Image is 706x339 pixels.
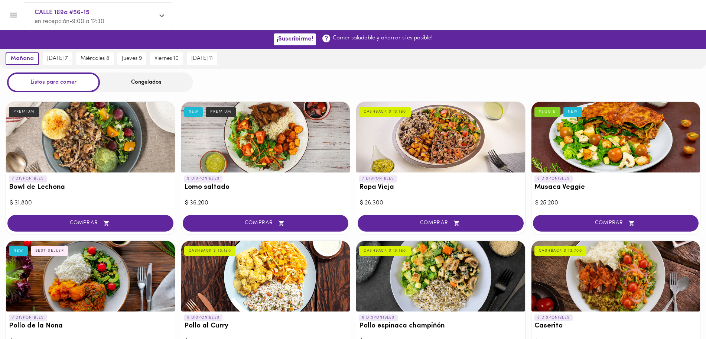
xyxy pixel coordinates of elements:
[534,246,587,256] div: CASHBACK $ 13.700
[274,33,316,45] button: ¡Suscribirme!
[367,220,514,226] span: COMPRAR
[206,107,236,117] div: PREMIUM
[359,314,398,321] p: 6 DISPONIBLES
[534,322,697,330] h3: Caserito
[359,322,522,330] h3: Pollo espinaca champiñón
[531,102,700,172] div: Musaca Veggie
[10,199,171,207] div: $ 31.800
[154,55,179,62] span: viernes 10
[535,199,697,207] div: $ 25.200
[359,246,411,256] div: CASHBACK $ 13.150
[531,241,700,311] div: Caserito
[184,246,236,256] div: CASHBACK $ 13.150
[184,314,223,321] p: 8 DISPONIBLES
[360,199,521,207] div: $ 26.300
[185,199,347,207] div: $ 36.200
[542,220,690,226] span: COMPRAR
[563,107,582,117] div: NEW
[184,184,347,191] h3: Lomo saltado
[534,107,560,117] div: VEGGIE
[184,322,347,330] h3: Pollo al Curry
[184,175,223,182] p: 9 DISPONIBLES
[534,175,573,182] p: 6 DISPONIBLES
[277,36,313,43] span: ¡Suscribirme!
[35,19,104,25] span: en recepción • 9:00 a 12:30
[181,102,350,172] div: Lomo saltado
[31,246,69,256] div: BEST SELLER
[11,55,34,62] span: mañana
[356,241,525,311] div: Pollo espinaca champiñón
[35,8,154,17] span: CALLE 169a #56-15
[533,215,699,232] button: COMPRAR
[333,34,433,42] p: Comer saludable y ahorrar si es posible!
[9,184,172,191] h3: Bowl de Lechona
[359,107,411,117] div: CASHBACK $ 13.150
[81,55,109,62] span: miércoles 8
[183,215,349,232] button: COMPRAR
[7,72,100,92] div: Listos para comer
[9,322,172,330] h3: Pollo de la Nona
[6,52,39,65] button: mañana
[191,55,213,62] span: [DATE] 11
[7,215,173,232] button: COMPRAR
[534,184,697,191] h3: Musaca Veggie
[122,55,142,62] span: jueves 9
[6,102,175,172] div: Bowl de Lechona
[150,52,183,65] button: viernes 10
[76,52,114,65] button: miércoles 8
[9,107,39,117] div: PREMIUM
[184,107,203,117] div: NEW
[187,52,217,65] button: [DATE] 11
[9,175,47,182] p: 7 DISPONIBLES
[181,241,350,311] div: Pollo al Curry
[356,102,525,172] div: Ropa Vieja
[6,241,175,311] div: Pollo de la Nona
[47,55,68,62] span: [DATE] 7
[358,215,524,232] button: COMPRAR
[17,220,164,226] span: COMPRAR
[359,184,522,191] h3: Ropa Vieja
[9,314,47,321] p: 7 DISPONIBLES
[117,52,146,65] button: jueves 9
[100,72,193,92] div: Congelados
[534,314,573,321] p: 8 DISPONIBLES
[9,246,28,256] div: NEW
[192,220,339,226] span: COMPRAR
[4,6,23,24] button: Menu
[43,52,72,65] button: [DATE] 7
[663,296,699,332] iframe: Messagebird Livechat Widget
[359,175,397,182] p: 7 DISPONIBLES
